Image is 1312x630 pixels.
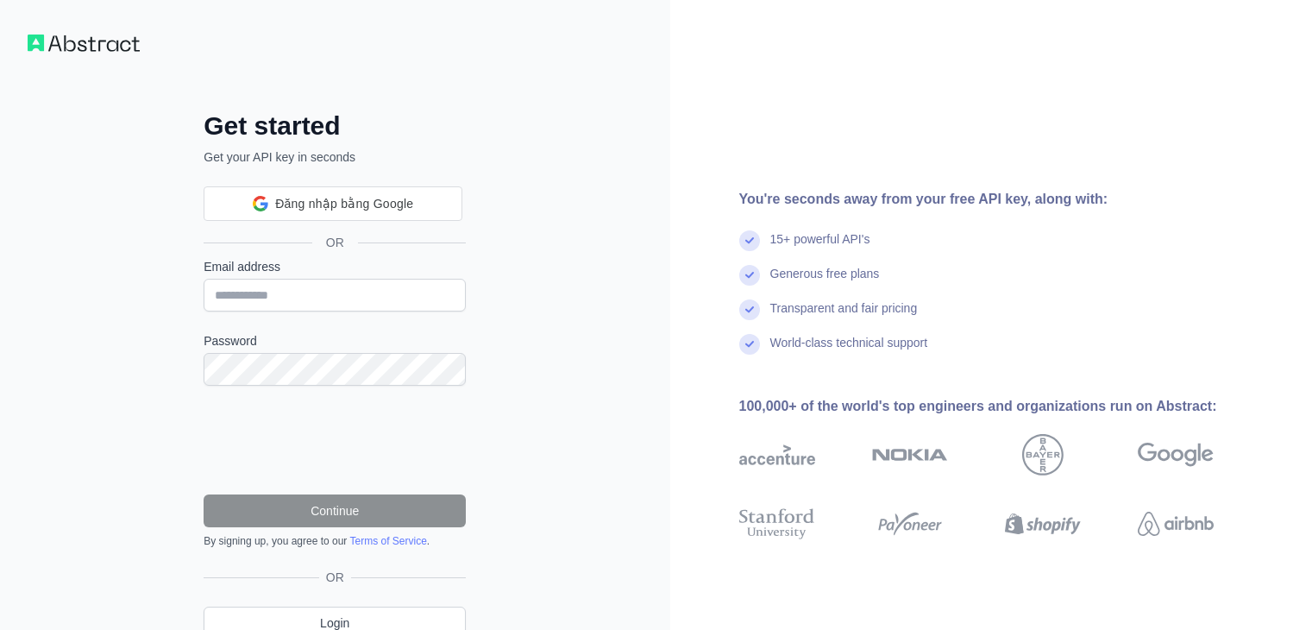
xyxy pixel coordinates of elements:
div: You're seconds away from your free API key, along with: [739,189,1269,210]
img: google [1138,434,1214,476]
div: 15+ powerful API's [770,230,870,265]
div: By signing up, you agree to our . [204,534,466,548]
label: Email address [204,258,466,275]
iframe: reCAPTCHA [204,406,466,474]
img: Workflow [28,35,140,52]
a: Terms of Service [349,535,426,547]
div: Transparent and fair pricing [770,299,918,334]
p: Get your API key in seconds [204,148,466,166]
img: bayer [1022,434,1064,476]
img: check mark [739,230,760,251]
img: shopify [1005,505,1081,543]
img: stanford university [739,505,815,543]
span: Đăng nhập bằng Google [275,195,413,213]
span: OR [319,569,351,586]
div: World-class technical support [770,334,928,369]
label: Password [204,332,466,350]
div: 100,000+ of the world's top engineers and organizations run on Abstract: [739,396,1269,417]
button: Continue [204,495,466,527]
img: accenture [739,434,815,476]
img: check mark [739,334,760,355]
img: check mark [739,299,760,320]
img: airbnb [1138,505,1214,543]
img: payoneer [872,505,948,543]
div: Đăng nhập bằng Google [204,186,462,221]
h2: Get started [204,110,466,142]
img: check mark [739,265,760,286]
div: Generous free plans [770,265,880,299]
img: nokia [872,434,948,476]
span: OR [312,234,358,251]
